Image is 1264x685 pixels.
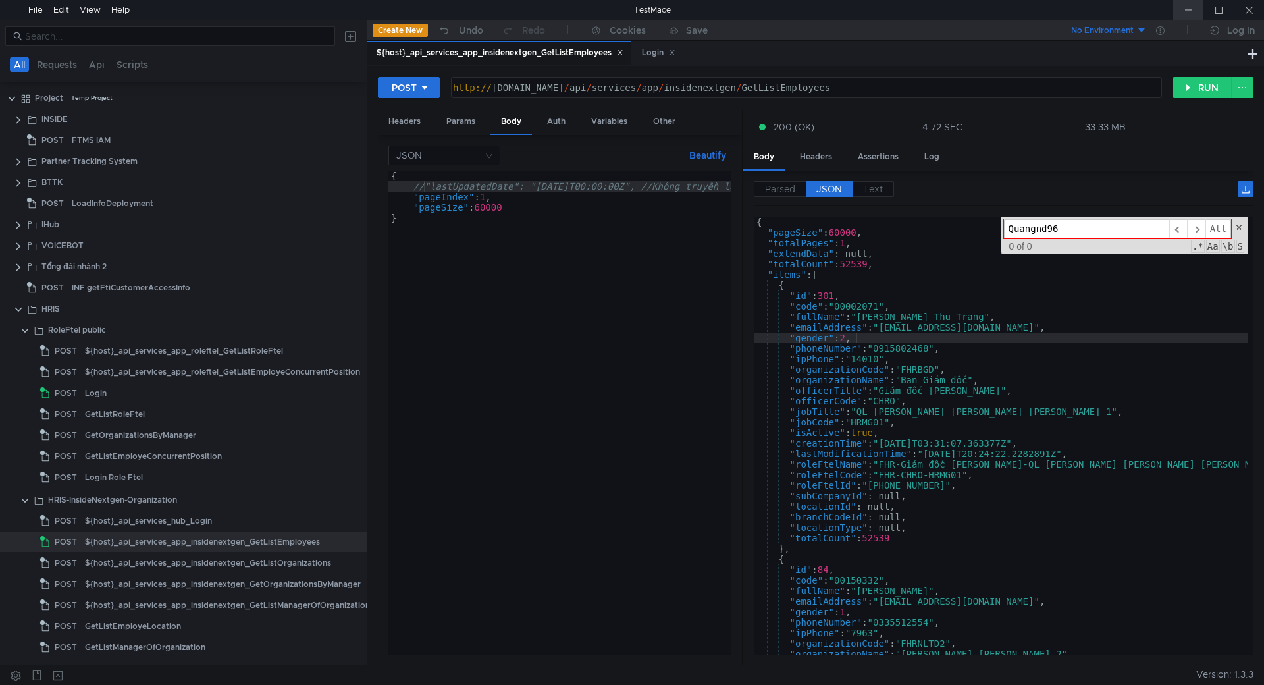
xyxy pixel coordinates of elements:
[581,109,638,134] div: Variables
[765,183,795,195] span: Parsed
[774,120,814,134] span: 200 (OK)
[41,109,68,129] div: INSIDE
[55,341,77,361] span: POST
[41,173,63,192] div: BTTK
[85,595,370,615] div: ${host}_api_services_app_insidenextgen_GetListManagerOfOrganization
[85,532,320,552] div: ${host}_api_services_app_insidenextgen_GetListEmployees
[642,46,675,60] div: Login
[684,148,731,163] button: Beautify
[789,145,843,169] div: Headers
[1055,20,1147,41] button: No Environment
[1169,219,1188,238] span: ​
[85,341,283,361] div: ${host}_api_services_app_roleftel_GetListRoleFtel
[85,553,331,573] div: ${host}_api_services_app_insidenextgen_GetListOrganizations
[1206,240,1220,253] span: CaseSensitive Search
[55,383,77,403] span: POST
[41,661,80,681] div: NEXTGEN
[816,183,842,195] span: JSON
[643,109,686,134] div: Other
[55,362,77,382] span: POST
[1173,77,1232,98] button: RUN
[72,278,190,298] div: INF getFtiCustomerAccessInfo
[1004,241,1038,252] span: 0 of 0
[378,77,440,98] button: POST
[41,130,64,150] span: POST
[41,257,107,277] div: Tổng đài nhánh 2
[377,46,623,60] div: ${host}_api_services_app_insidenextgen_GetListEmployees
[428,20,492,40] button: Undo
[48,490,177,510] div: HRIS-InsideNextgen-Organization
[85,468,143,487] div: Login Role Ftel
[1187,219,1205,238] span: ​
[492,20,554,40] button: Redo
[33,57,81,72] button: Requests
[113,57,152,72] button: Scripts
[41,299,60,319] div: HRIS
[1004,219,1169,238] input: Search for
[459,22,483,38] div: Undo
[55,404,77,424] span: POST
[686,26,708,35] div: Save
[537,109,576,134] div: Auth
[41,215,59,234] div: IHub
[522,22,545,38] div: Redo
[85,511,212,531] div: ${host}_api_services_hub_Login
[55,468,77,487] span: POST
[436,109,486,134] div: Params
[1227,22,1255,38] div: Log In
[85,383,107,403] div: Login
[847,145,909,169] div: Assertions
[35,88,63,108] div: Project
[25,29,327,43] input: Search...
[71,88,113,108] div: Temp Project
[41,194,64,213] span: POST
[55,638,77,657] span: POST
[72,194,153,213] div: LoadInfoDeployment
[373,24,428,37] button: Create New
[41,278,64,298] span: POST
[1191,240,1205,253] span: RegExp Search
[85,425,196,445] div: GetOrganizationsByManager
[41,236,84,256] div: VOICEBOT
[610,22,646,38] div: Cookies
[85,362,360,382] div: ${host}_api_services_app_roleftel_GetListEmployeConcurrentPosition
[1205,219,1231,238] span: Alt-Enter
[55,574,77,594] span: POST
[85,638,205,657] div: GetListManagerOfOrganization
[55,553,77,573] span: POST
[55,616,77,636] span: POST
[85,574,361,594] div: ${host}_api_services_app_insidenextgen_GetOrganizationsByManager
[490,109,532,135] div: Body
[1236,240,1244,253] span: Search In Selection
[55,511,77,531] span: POST
[863,183,883,195] span: Text
[85,447,222,466] div: GetListEmployeConcurrentPosition
[743,145,785,171] div: Body
[85,616,181,636] div: GetListEmployeLocation
[41,151,138,171] div: Partner Tracking System
[10,57,29,72] button: All
[72,130,111,150] div: FTMS IAM
[378,109,431,134] div: Headers
[1071,24,1134,37] div: No Environment
[1085,121,1126,133] div: 33.33 MB
[392,80,417,95] div: POST
[55,532,77,552] span: POST
[85,404,145,424] div: GetListRoleFtel
[85,57,109,72] button: Api
[1221,240,1235,253] span: Whole Word Search
[55,447,77,466] span: POST
[55,425,77,445] span: POST
[48,320,106,340] div: RoleFtel public
[1196,665,1253,684] span: Version: 1.3.3
[914,145,950,169] div: Log
[922,121,962,133] div: 4.72 SEC
[55,595,77,615] span: POST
